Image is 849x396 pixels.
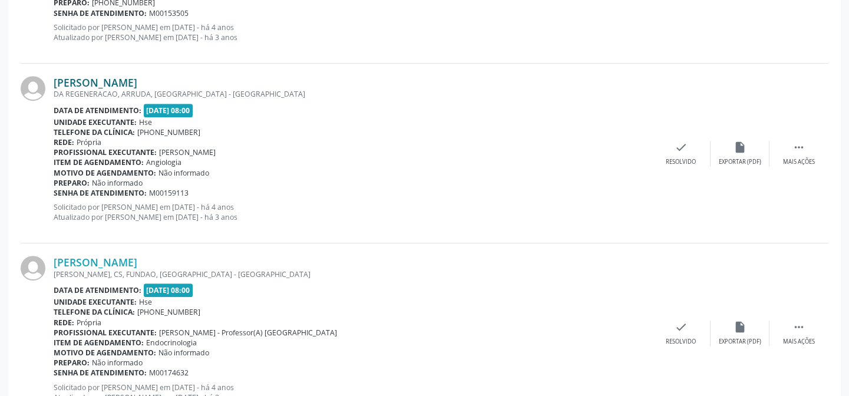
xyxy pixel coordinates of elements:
[54,307,135,317] b: Telefone da clínica:
[54,202,652,222] p: Solicitado por [PERSON_NAME] em [DATE] - há 4 anos Atualizado por [PERSON_NAME] em [DATE] - há 3 ...
[77,137,101,147] span: Própria
[54,157,144,167] b: Item de agendamento:
[54,105,141,115] b: Data de atendimento:
[734,141,746,154] i: insert_drive_file
[54,348,156,358] b: Motivo de agendamento:
[54,358,90,368] b: Preparo:
[54,178,90,188] b: Preparo:
[54,89,652,99] div: DA REGENERACAO, ARRUDA, [GEOGRAPHIC_DATA] - [GEOGRAPHIC_DATA]
[54,318,74,328] b: Rede:
[149,368,189,378] span: M00174632
[159,147,216,157] span: [PERSON_NAME]
[54,127,135,137] b: Telefone da clínica:
[54,76,137,89] a: [PERSON_NAME]
[54,188,147,198] b: Senha de atendimento:
[54,137,74,147] b: Rede:
[159,328,337,338] span: [PERSON_NAME] - Professor(A) [GEOGRAPHIC_DATA]
[666,158,696,166] div: Resolvido
[137,127,200,137] span: [PHONE_NUMBER]
[54,297,137,307] b: Unidade executante:
[158,348,209,358] span: Não informado
[54,8,147,18] b: Senha de atendimento:
[149,188,189,198] span: M00159113
[149,8,189,18] span: M00153505
[139,117,152,127] span: Hse
[783,158,815,166] div: Mais ações
[92,358,143,368] span: Não informado
[146,338,197,348] span: Endocrinologia
[158,168,209,178] span: Não informado
[54,328,157,338] b: Profissional executante:
[77,318,101,328] span: Própria
[734,321,746,334] i: insert_drive_file
[54,269,652,279] div: [PERSON_NAME], CS, FUNDAO, [GEOGRAPHIC_DATA] - [GEOGRAPHIC_DATA]
[54,22,652,42] p: Solicitado por [PERSON_NAME] em [DATE] - há 4 anos Atualizado por [PERSON_NAME] em [DATE] - há 3 ...
[144,104,193,117] span: [DATE] 08:00
[54,168,156,178] b: Motivo de agendamento:
[675,141,688,154] i: check
[21,76,45,101] img: img
[92,178,143,188] span: Não informado
[792,141,805,154] i: 
[144,283,193,297] span: [DATE] 08:00
[719,158,761,166] div: Exportar (PDF)
[54,117,137,127] b: Unidade executante:
[54,256,137,269] a: [PERSON_NAME]
[137,307,200,317] span: [PHONE_NUMBER]
[54,368,147,378] b: Senha de atendimento:
[719,338,761,346] div: Exportar (PDF)
[21,256,45,280] img: img
[54,147,157,157] b: Profissional executante:
[54,285,141,295] b: Data de atendimento:
[783,338,815,346] div: Mais ações
[792,321,805,334] i: 
[675,321,688,334] i: check
[139,297,152,307] span: Hse
[146,157,181,167] span: Angiologia
[666,338,696,346] div: Resolvido
[54,338,144,348] b: Item de agendamento:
